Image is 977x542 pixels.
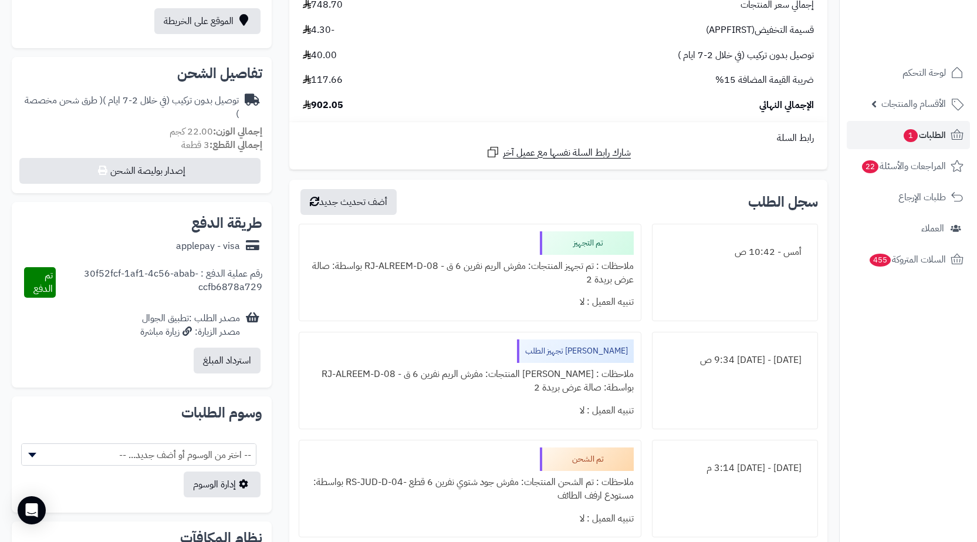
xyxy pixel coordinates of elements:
[847,214,970,243] a: العملاء
[748,195,818,209] h3: سجل الطلب
[21,406,262,420] h2: وسوم الطلبات
[517,339,634,363] div: [PERSON_NAME] تجهيز الطلب
[303,99,343,112] span: 902.05
[21,94,239,121] div: توصيل بدون تركيب (في خلال 2-7 ايام )
[154,8,261,34] a: الموقع على الخريطة
[660,241,810,264] div: أمس - 10:42 ص
[306,291,634,314] div: تنبيه العميل : لا
[898,189,946,206] span: طلبات الإرجاع
[706,23,814,37] span: قسيمة التخفيض(APPFIRST)
[881,96,946,112] span: الأقسام والمنتجات
[209,138,262,152] strong: إجمالي القطع:
[306,399,634,422] div: تنبيه العميل : لا
[170,124,262,139] small: 22.00 كجم
[861,158,946,174] span: المراجعات والأسئلة
[759,99,814,112] span: الإجمالي النهائي
[897,9,966,33] img: logo-2.png
[486,145,631,160] a: شارك رابط السلة نفسها مع عميل آخر
[847,121,970,149] a: الطلبات1
[22,444,256,466] span: -- اختر من الوسوم أو أضف جديد... --
[715,73,814,87] span: ضريبة القيمة المضافة 15%
[33,268,53,296] span: تم الدفع
[303,49,337,62] span: 40.00
[18,496,46,524] div: Open Intercom Messenger
[176,240,240,253] div: applepay - visa
[306,363,634,399] div: ملاحظات : [PERSON_NAME] المنتجات: مفرش الريم نفرين 6 ق - RJ-ALREEM-D-08 بواسطة: صالة عرض بريدة 2
[184,472,261,497] a: إدارة الوسوم
[303,23,334,37] span: -4.30
[191,216,262,230] h2: طريقة الدفع
[306,507,634,530] div: تنبيه العميل : لا
[678,49,814,62] span: توصيل بدون تركيب (في خلال 2-7 ايام )
[847,183,970,211] a: طلبات الإرجاع
[904,129,918,143] span: 1
[660,349,810,372] div: [DATE] - [DATE] 9:34 ص
[869,254,891,267] span: 455
[847,152,970,180] a: المراجعات والأسئلة22
[56,267,263,298] div: رقم عملية الدفع : 30f52fcf-1af1-4c56-abab-ccfb6878a729
[306,255,634,291] div: ملاحظات : تم تجهيز المنتجات: مفرش الريم نفرين 6 ق - RJ-ALREEM-D-08 بواسطة: صالة عرض بريدة 2
[21,443,256,466] span: -- اختر من الوسوم أو أضف جديد... --
[19,158,261,184] button: إصدار بوليصة الشحن
[300,189,397,215] button: أضف تحديث جديد
[25,93,239,121] span: ( طرق شحن مخصصة )
[540,447,634,471] div: تم الشحن
[140,325,240,339] div: مصدر الزيارة: زيارة مباشرة
[303,73,343,87] span: 117.66
[306,471,634,507] div: ملاحظات : تم الشحن المنتجات: مفرش جود شتوي نفرين 6 قطع -RS-JUD-D-04 بواسطة: مستودع ارفف الطائف
[294,132,823,145] div: رابط السلة
[660,457,810,480] div: [DATE] - [DATE] 3:14 م
[140,312,240,339] div: مصدر الطلب :تطبيق الجوال
[902,65,946,81] span: لوحة التحكم
[847,245,970,274] a: السلات المتروكة455
[862,160,879,174] span: 22
[194,348,261,373] button: استرداد المبلغ
[181,138,262,152] small: 3 قطعة
[503,146,631,160] span: شارك رابط السلة نفسها مع عميل آخر
[847,59,970,87] a: لوحة التحكم
[21,66,262,80] h2: تفاصيل الشحن
[868,251,946,268] span: السلات المتروكة
[921,220,944,237] span: العملاء
[902,127,946,143] span: الطلبات
[540,231,634,255] div: تم التجهيز
[213,124,262,139] strong: إجمالي الوزن:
